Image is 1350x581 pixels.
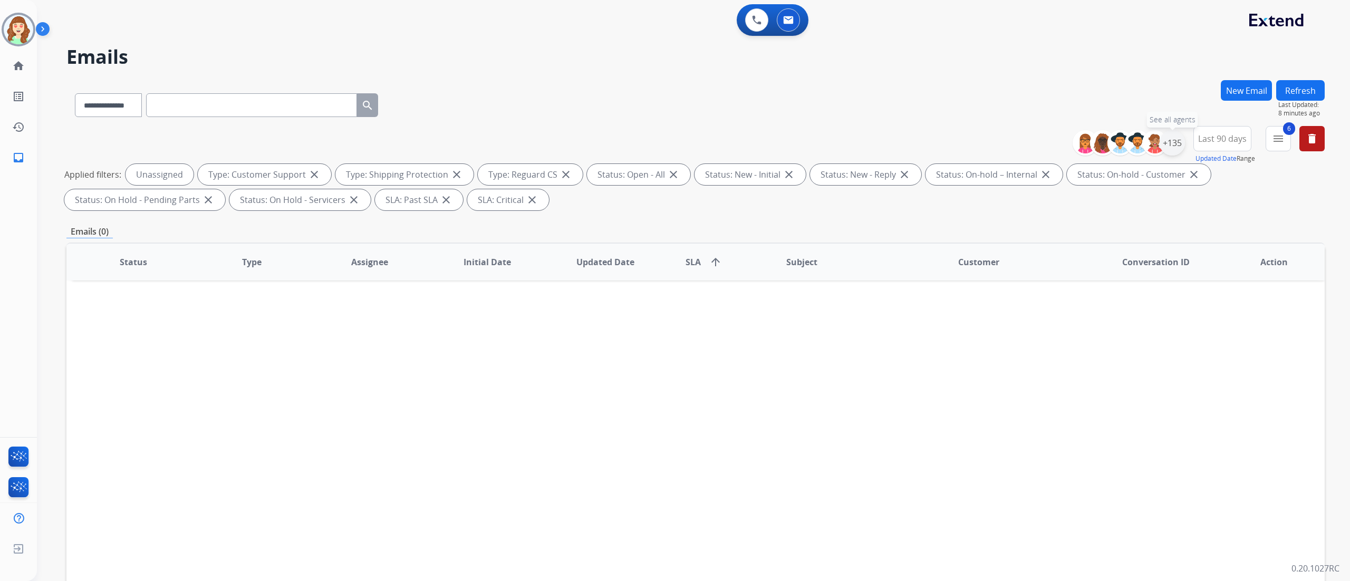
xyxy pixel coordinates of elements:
mat-icon: delete [1306,132,1318,145]
th: Action [1207,244,1325,280]
p: Applied filters: [64,168,121,181]
div: Status: On-hold - Customer [1067,164,1211,185]
div: Status: On Hold - Pending Parts [64,189,225,210]
div: Status: New - Reply [810,164,921,185]
span: Range [1195,154,1255,163]
mat-icon: close [667,168,680,181]
span: Customer [958,256,999,268]
mat-icon: close [526,193,538,206]
mat-icon: history [12,121,25,133]
mat-icon: close [308,168,321,181]
img: avatar [4,15,33,44]
button: 6 [1266,126,1291,151]
div: +135 [1160,130,1185,156]
mat-icon: search [361,99,374,112]
span: Last Updated: [1278,101,1325,109]
p: 0.20.1027RC [1291,562,1339,575]
h2: Emails [66,46,1325,67]
div: Type: Reguard CS [478,164,583,185]
span: Last 90 days [1198,137,1247,141]
mat-icon: close [560,168,572,181]
mat-icon: close [898,168,911,181]
mat-icon: close [450,168,463,181]
span: Assignee [351,256,388,268]
mat-icon: list_alt [12,90,25,103]
mat-icon: close [783,168,795,181]
div: Unassigned [126,164,194,185]
div: Status: New - Initial [695,164,806,185]
button: New Email [1221,80,1272,101]
div: SLA: Past SLA [375,189,463,210]
mat-icon: menu [1272,132,1285,145]
button: Last 90 days [1193,126,1251,151]
span: 6 [1283,122,1295,135]
div: SLA: Critical [467,189,549,210]
span: Conversation ID [1122,256,1190,268]
div: Type: Customer Support [198,164,331,185]
div: Status: Open - All [587,164,690,185]
span: Type [242,256,262,268]
button: Updated Date [1195,154,1237,163]
div: Status: On-hold – Internal [925,164,1063,185]
span: 8 minutes ago [1278,109,1325,118]
mat-icon: close [1188,168,1200,181]
p: Emails (0) [66,225,113,238]
mat-icon: inbox [12,151,25,164]
span: Status [120,256,147,268]
mat-icon: close [1039,168,1052,181]
span: SLA [686,256,701,268]
button: Refresh [1276,80,1325,101]
mat-icon: arrow_upward [709,256,722,268]
mat-icon: home [12,60,25,72]
mat-icon: close [440,193,452,206]
mat-icon: close [348,193,360,206]
div: Status: On Hold - Servicers [229,189,371,210]
mat-icon: close [202,193,215,206]
span: Initial Date [464,256,511,268]
span: See all agents [1150,114,1195,125]
div: Type: Shipping Protection [335,164,474,185]
span: Updated Date [576,256,634,268]
span: Subject [786,256,817,268]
